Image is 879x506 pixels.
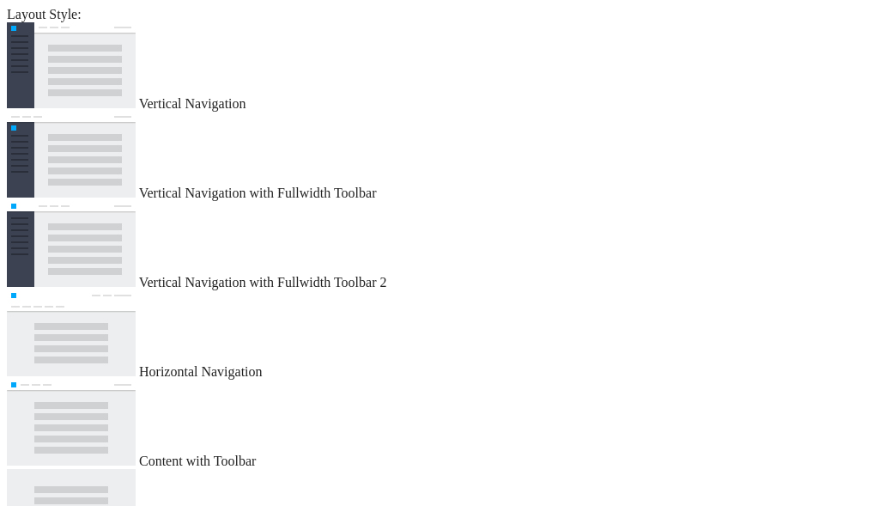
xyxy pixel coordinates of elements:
span: Content with Toolbar [139,454,256,468]
img: vertical-nav-with-full-toolbar-2.jpg [7,201,136,287]
md-radio-button: Content with Toolbar [7,380,872,469]
span: Vertical Navigation [139,96,246,111]
img: vertical-nav-with-full-toolbar.jpg [7,112,136,198]
img: content-with-toolbar.jpg [7,380,136,466]
img: vertical-nav.jpg [7,22,136,108]
md-radio-button: Vertical Navigation with Fullwidth Toolbar 2 [7,201,872,290]
md-radio-button: Horizontal Navigation [7,290,872,380]
span: Horizontal Navigation [139,364,263,379]
img: horizontal-nav.jpg [7,290,136,376]
span: Vertical Navigation with Fullwidth Toolbar [139,186,377,200]
div: Layout Style: [7,7,872,22]
md-radio-button: Vertical Navigation [7,22,872,112]
md-radio-button: Vertical Navigation with Fullwidth Toolbar [7,112,872,201]
span: Vertical Navigation with Fullwidth Toolbar 2 [139,275,387,290]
